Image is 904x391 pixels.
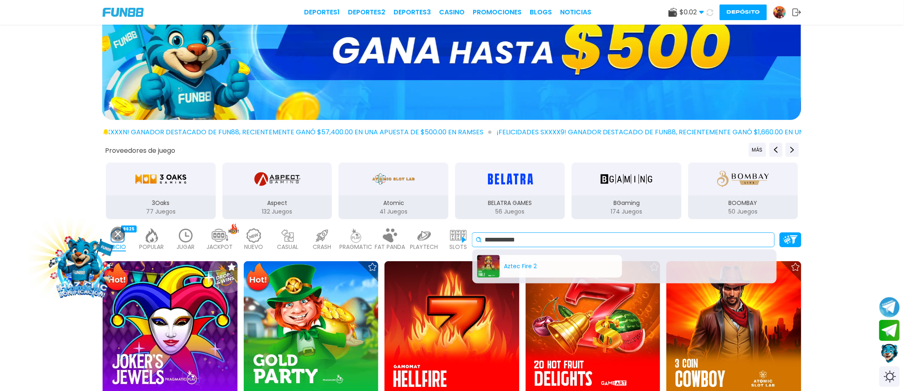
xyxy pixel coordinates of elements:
[879,320,900,341] button: Join telegram
[774,6,786,18] img: Avatar
[382,228,398,243] img: fat_panda_light.webp
[375,243,405,251] p: FAT PANDA
[879,297,900,318] button: Join telegram channel
[783,235,798,244] img: Platform Filter
[178,228,194,243] img: recent_light.webp
[452,162,568,220] button: BELATRA GAMES
[680,7,704,17] span: $ 0.02
[45,231,119,305] img: Image Link
[455,207,565,216] p: 56 Juegos
[749,143,766,157] button: Previous providers
[280,228,296,243] img: casual_light.webp
[410,243,438,251] p: PLAYTECH
[103,8,144,17] img: Company Logo
[219,162,336,220] button: Aspect
[685,162,801,220] button: BOOMBAY
[245,243,263,251] p: NUEVO
[717,168,769,191] img: BOOMBAY
[140,243,164,251] p: POPULAR
[339,207,449,216] p: 41 Juegos
[572,199,682,207] p: BGaming
[879,366,900,387] div: Switch theme
[473,7,522,17] a: Promociones
[277,243,299,251] p: CASUAL
[348,228,364,243] img: pragmatic_light.webp
[439,7,465,17] a: CASINO
[339,199,449,207] p: Atomic
[371,168,417,191] img: Atomic
[394,7,431,17] a: Deportes3
[773,6,792,19] a: Avatar
[336,162,452,220] button: Atomic
[245,262,271,294] img: Hot
[222,207,332,216] p: 132 Juegos
[568,162,685,220] button: BGaming
[304,7,340,17] a: Deportes1
[246,228,262,243] img: new_light.webp
[450,228,467,243] img: slots_light.webp
[340,243,373,251] p: PRAGMATIC
[229,223,239,235] img: hot
[135,168,187,191] img: 3Oaks
[688,199,798,207] p: BOOMBAY
[222,199,332,207] p: Aspect
[561,7,592,17] a: NOTICIAS
[144,228,160,243] img: popular_light.webp
[105,146,175,155] button: Proveedores de juego
[106,207,216,216] p: 77 Juegos
[449,243,467,251] p: SLOTS
[348,7,386,17] a: Deportes2
[58,127,492,137] span: ¡FELICIDADES hxxxxn! GANADOR DESTACADO DE FUN88, RECIENTEMENTE GANÓ $57,400.00 EN UNA APUESTA DE ...
[879,343,900,364] button: Contact customer service
[121,225,137,232] div: 9625
[416,228,433,243] img: playtech_light.webp
[769,143,783,157] button: Previous providers
[254,168,300,191] img: Aspect
[572,207,682,216] p: 174 Juegos
[103,162,219,220] button: 3Oaks
[688,207,798,216] p: 50 Juegos
[313,243,331,251] p: CRASH
[212,228,228,243] img: jackpot_light.webp
[106,199,216,207] p: 3Oaks
[786,143,799,157] button: Next providers
[530,7,552,17] a: BLOGS
[455,199,565,207] p: BELATRA GAMES
[601,168,652,191] img: BGaming
[314,228,330,243] img: crash_light.webp
[177,243,195,251] p: JUGAR
[484,168,536,191] img: BELATRA GAMES
[207,243,233,251] p: JACKPOT
[720,5,767,20] button: Depósito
